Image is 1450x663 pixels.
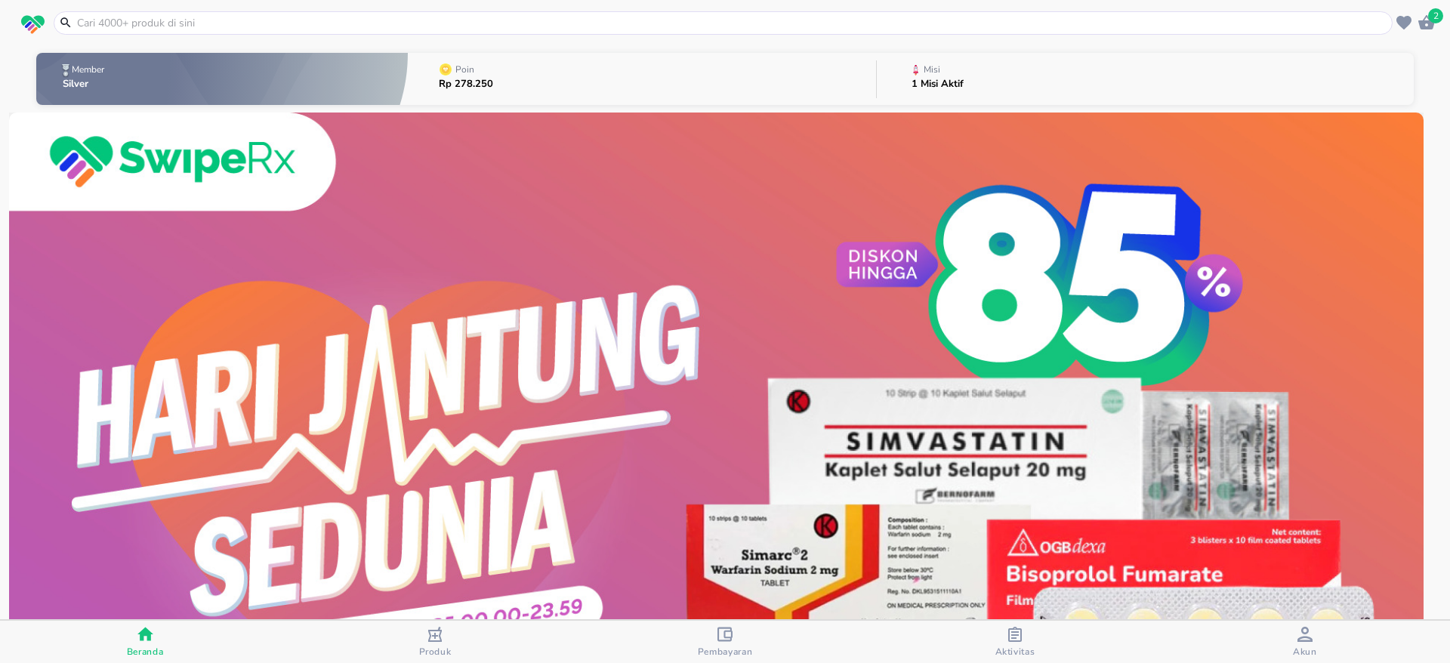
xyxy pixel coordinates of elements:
button: Produk [290,621,580,663]
span: Pembayaran [698,646,753,658]
button: Aktivitas [870,621,1160,663]
span: Akun [1293,646,1317,658]
button: MemberSilver [36,49,408,109]
span: 2 [1428,8,1443,23]
p: Poin [455,65,474,74]
span: Beranda [127,646,164,658]
p: Member [72,65,104,74]
img: logo_swiperx_s.bd005f3b.svg [21,15,45,35]
p: Rp 278.250 [439,79,493,89]
input: Cari 4000+ produk di sini [76,15,1389,31]
p: 1 Misi Aktif [912,79,964,89]
p: Misi [924,65,940,74]
span: Produk [419,646,452,658]
button: 2 [1415,11,1438,34]
button: Akun [1160,621,1450,663]
button: Pembayaran [580,621,870,663]
button: PoinRp 278.250 [408,49,876,109]
span: Aktivitas [995,646,1035,658]
button: Misi1 Misi Aktif [877,49,1414,109]
p: Silver [63,79,107,89]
